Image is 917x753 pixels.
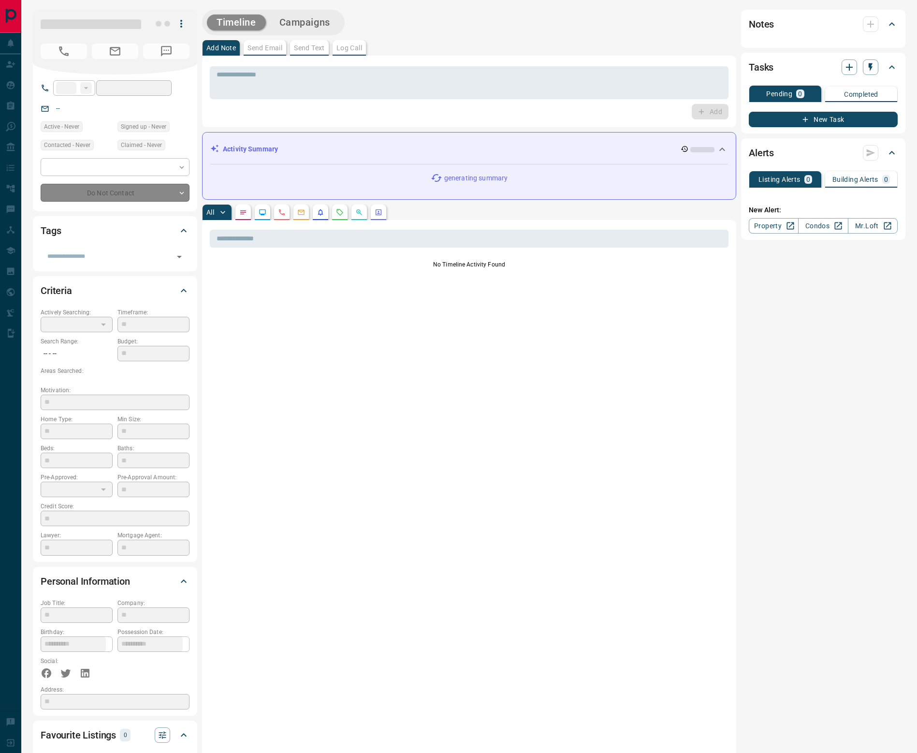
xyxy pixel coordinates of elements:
span: Active - Never [44,122,79,132]
h2: Tasks [749,59,773,75]
svg: Lead Browsing Activity [259,208,266,216]
p: Address: [41,685,189,694]
div: Alerts [749,141,898,164]
svg: Emails [297,208,305,216]
p: Min Size: [117,415,189,424]
p: Add Note [206,44,236,51]
a: Property [749,218,799,234]
p: generating summary [444,173,508,183]
span: Signed up - Never [121,122,166,132]
button: New Task [749,112,898,127]
p: New Alert: [749,205,898,215]
p: Possession Date: [117,628,189,636]
p: Birthday: [41,628,113,636]
p: Motivation: [41,386,189,395]
p: Mortgage Agent: [117,531,189,540]
p: All [206,209,214,216]
p: Pre-Approval Amount: [117,473,189,482]
p: Areas Searched: [41,367,189,375]
p: Beds: [41,444,113,453]
button: Timeline [207,15,266,30]
a: Condos [798,218,848,234]
h2: Criteria [41,283,72,298]
p: Building Alerts [832,176,878,183]
svg: Agent Actions [375,208,382,216]
p: -- - -- [41,346,113,362]
h2: Tags [41,223,61,238]
p: Social: [41,657,113,665]
svg: Opportunities [355,208,363,216]
a: -- [56,104,60,112]
p: 0 [123,730,128,740]
div: Criteria [41,279,189,302]
p: 0 [806,176,810,183]
div: Personal Information [41,570,189,593]
p: Company: [117,599,189,607]
p: Timeframe: [117,308,189,317]
p: 0 [798,90,802,97]
p: Credit Score: [41,502,189,511]
svg: Calls [278,208,286,216]
h2: Alerts [749,145,774,161]
div: Notes [749,13,898,36]
span: Claimed - Never [121,140,162,150]
div: Favourite Listings0 [41,723,189,747]
p: Job Title: [41,599,113,607]
span: No Number [143,44,189,59]
p: Home Type: [41,415,113,424]
button: Campaigns [270,15,340,30]
div: Tags [41,219,189,242]
h2: Notes [749,16,774,32]
p: Completed [844,91,878,98]
a: Mr.Loft [848,218,898,234]
p: Search Range: [41,337,113,346]
p: Baths: [117,444,189,453]
span: No Email [92,44,138,59]
span: No Number [41,44,87,59]
div: Tasks [749,56,898,79]
p: No Timeline Activity Found [210,260,728,269]
span: Contacted - Never [44,140,90,150]
svg: Listing Alerts [317,208,324,216]
p: Pending [766,90,792,97]
h2: Favourite Listings [41,727,116,743]
div: Do Not Contact [41,184,189,202]
h2: Personal Information [41,574,130,589]
p: 0 [884,176,888,183]
p: Listing Alerts [758,176,801,183]
svg: Requests [336,208,344,216]
p: Actively Searching: [41,308,113,317]
p: Budget: [117,337,189,346]
svg: Notes [239,208,247,216]
p: Lawyer: [41,531,113,540]
button: Open [173,250,186,264]
div: Activity Summary [210,140,728,158]
p: Activity Summary [223,144,278,154]
p: Pre-Approved: [41,473,113,482]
